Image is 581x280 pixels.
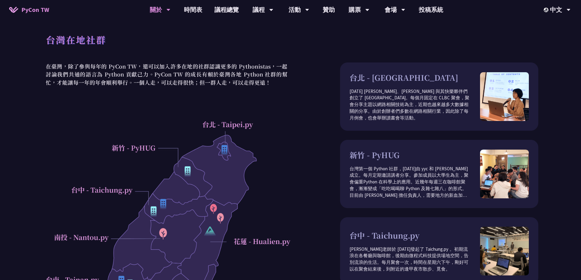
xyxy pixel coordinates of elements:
img: taipei [480,72,529,121]
img: Home icon of PyCon TW 2025 [9,7,18,13]
span: PyCon TW [21,5,49,14]
p: 在臺灣，除了參與每年的 PyCon TW，還可以加入許多在地的社群認識更多的 Pythonistas，一起討論我們共通的語言為 Python 貢獻己力。PyCon TW 的成長有賴於臺灣各地 P... [43,62,291,87]
h1: 台灣在地社群 [46,30,106,49]
h3: 台中 - Taichung.py [350,230,480,241]
img: pyhug [480,150,529,198]
p: [PERSON_NAME]老師於 [DATE]發起了 Taichung.py 。初期流浪在各餐廳與咖啡館，後期由微程式科技提供場地空間，告別流浪的生活。每月聚會一次，時間在星期六下午，剛好可以在... [350,246,480,273]
a: PyCon TW [3,2,55,17]
p: 台灣第一個 Python 社群，[DATE]由 yyc 和 [PERSON_NAME] 成立。每月定期邀請講者分享。參加成員以大學生為主，聚會偏重Python 在科學上的應用。近幾年每週三在咖啡... [350,165,480,199]
h3: 台北 - [GEOGRAPHIC_DATA] [350,72,480,83]
img: Locale Icon [544,8,550,12]
h3: 新竹 - PyHUG [350,149,480,161]
img: taichung [480,227,529,275]
p: [DATE] [PERSON_NAME]、[PERSON_NAME] 與其快樂夥伴們創立了 [GEOGRAPHIC_DATA]。每個月固定在 CLBC 聚會，聚會分享主題以網路相關技術為主，近期... [350,88,480,122]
